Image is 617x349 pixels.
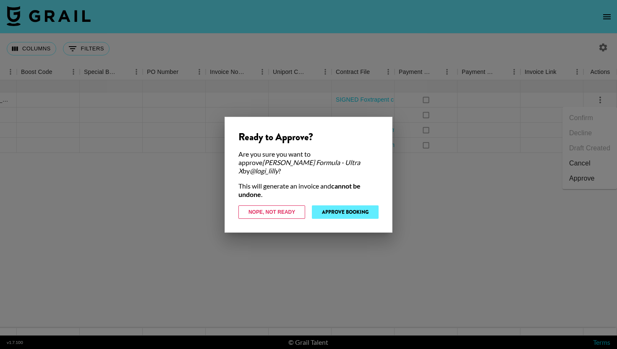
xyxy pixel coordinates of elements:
[238,182,361,198] strong: cannot be undone
[238,158,360,175] em: [PERSON_NAME] Formula - Ultra X
[238,131,379,143] div: Ready to Approve?
[238,182,379,199] div: This will generate an invoice and .
[312,205,379,219] button: Approve Booking
[238,150,379,175] div: Are you sure you want to approve by ?
[250,167,278,175] em: @ logi_lilly
[238,205,305,219] button: Nope, Not Ready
